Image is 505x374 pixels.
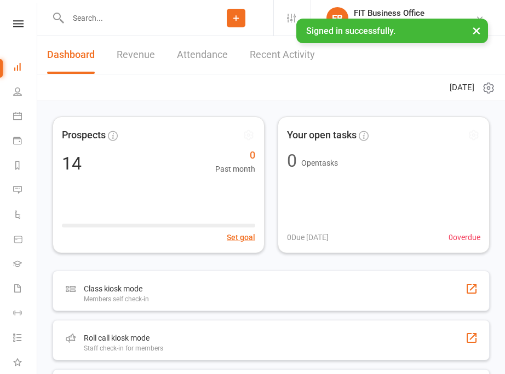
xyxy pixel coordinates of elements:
[13,228,38,253] a: Product Sales
[117,36,155,74] a: Revenue
[13,130,38,154] a: Payments
[215,148,255,163] span: 0
[306,26,395,36] span: Signed in successfully.
[65,10,199,26] input: Search...
[84,331,163,344] div: Roll call kiosk mode
[13,105,38,130] a: Calendar
[287,127,357,143] span: Your open tasks
[177,36,228,74] a: Attendance
[227,231,255,243] button: Set goal
[13,154,38,179] a: Reports
[62,155,82,172] div: 14
[287,231,329,243] span: 0 Due [DATE]
[13,80,38,105] a: People
[62,127,106,143] span: Prospects
[84,282,149,295] div: Class kiosk mode
[326,7,348,29] div: FB
[449,231,480,243] span: 0 overdue
[84,344,163,352] div: Staff check-in for members
[13,56,38,80] a: Dashboard
[354,8,475,18] div: FIT Business Office
[47,36,95,74] a: Dashboard
[287,152,297,170] div: 0
[301,159,338,167] span: Open tasks
[84,295,149,303] div: Members self check-in
[250,36,315,74] a: Recent Activity
[450,81,474,94] span: [DATE]
[467,19,486,42] button: ×
[354,18,475,28] div: Fencing Institute of [US_STATE], Inc.
[215,163,255,175] span: Past month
